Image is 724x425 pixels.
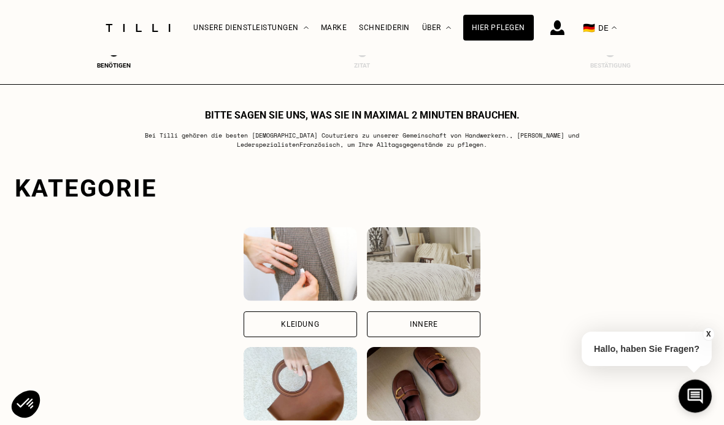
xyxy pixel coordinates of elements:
[101,24,175,32] img: Tilli Schneiderdienst Logo
[463,15,534,41] a: Hier pflegen
[244,347,357,421] img: Zubehör
[367,347,480,421] img: Schuhe
[422,1,451,55] div: Über
[337,62,387,69] div: Zitat
[586,62,635,69] div: Bestätigung
[205,109,520,121] h1: Bitte sagen Sie uns, was Sie in maximal 2 Minuten brauchen.
[119,131,606,149] p: Bei Tilli gehören die besten [DEMOGRAPHIC_DATA] Couturiers zu unserer Gemeinschaft von Handwerker...
[410,321,438,328] div: Innere
[281,321,319,328] div: Kleidung
[244,227,357,301] img: Kleidung
[583,22,595,34] span: 🇩🇪
[321,23,347,32] a: Marke
[359,23,410,32] a: Schneiderin
[304,26,309,29] img: Dropdown-Menü
[367,227,480,301] img: Innere
[577,1,623,55] button: 🇩🇪 DE
[15,174,709,203] div: Kategorie
[550,20,564,35] img: Anmelde-Icon
[582,332,712,366] p: Hallo, haben Sie Fragen?
[90,62,139,69] div: Benötigen
[193,1,309,55] div: Unsere Dienstleistungen
[612,26,617,29] img: menu déroulant
[446,26,451,29] img: Dropdown-Menü Über
[703,327,715,341] button: X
